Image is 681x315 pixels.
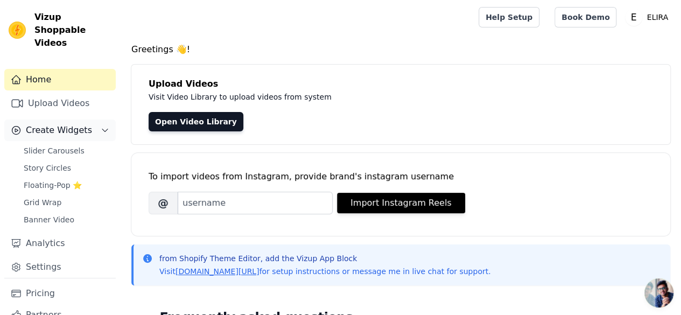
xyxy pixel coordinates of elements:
span: Vizup Shoppable Videos [34,11,111,50]
a: Analytics [4,233,116,254]
a: Grid Wrap [17,195,116,210]
a: Pricing [4,283,116,304]
a: Settings [4,256,116,278]
img: Vizup [9,22,26,39]
a: Story Circles [17,160,116,176]
h4: Upload Videos [149,78,653,90]
p: Visit Video Library to upload videos from system [149,90,631,103]
a: Upload Videos [4,93,116,114]
button: Create Widgets [4,120,116,141]
span: Banner Video [24,214,74,225]
input: username [178,192,333,214]
p: from Shopify Theme Editor, add the Vizup App Block [159,253,490,264]
div: To import videos from Instagram, provide brand's instagram username [149,170,653,183]
text: E [631,12,637,23]
div: Open chat [644,278,673,307]
button: E ELIRA [625,8,672,27]
a: Slider Carousels [17,143,116,158]
a: Help Setup [479,7,539,27]
a: Floating-Pop ⭐ [17,178,116,193]
span: @ [149,192,178,214]
a: Book Demo [554,7,616,27]
h4: Greetings 👋! [131,43,670,56]
p: ELIRA [642,8,672,27]
button: Import Instagram Reels [337,193,465,213]
span: Grid Wrap [24,197,61,208]
a: [DOMAIN_NAME][URL] [175,267,259,276]
a: Open Video Library [149,112,243,131]
span: Story Circles [24,163,71,173]
a: Banner Video [17,212,116,227]
span: Create Widgets [26,124,92,137]
span: Slider Carousels [24,145,85,156]
p: Visit for setup instructions or message me in live chat for support. [159,266,490,277]
span: Floating-Pop ⭐ [24,180,82,191]
a: Home [4,69,116,90]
